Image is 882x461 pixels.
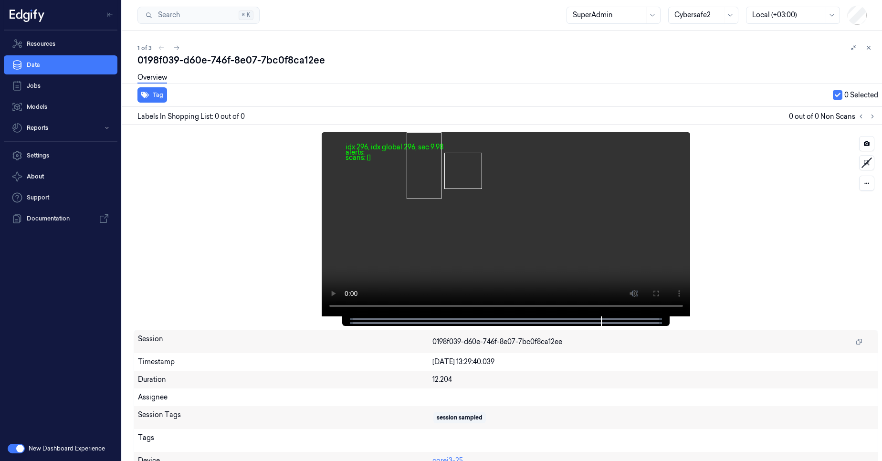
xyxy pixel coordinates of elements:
[4,97,117,116] a: Models
[4,167,117,186] button: About
[4,146,117,165] a: Settings
[137,44,152,52] span: 1 of 3
[138,392,874,402] div: Assignee
[138,375,432,385] div: Duration
[4,76,117,95] a: Jobs
[102,7,117,22] button: Toggle Navigation
[4,118,117,137] button: Reports
[137,73,167,84] a: Overview
[4,209,117,228] a: Documentation
[432,357,874,367] div: [DATE] 13:29:40.039
[4,188,117,207] a: Support
[137,7,260,24] button: Search⌘K
[437,413,483,422] div: session sampled
[137,53,874,67] div: 0198f039-d60e-746f-8e07-7bc0f8ca12ee
[432,337,562,347] span: 0198f039-d60e-746f-8e07-7bc0f8ca12ee
[138,410,432,425] div: Session Tags
[137,87,167,103] button: Tag
[789,111,878,122] span: 0 out of 0 Non Scans
[137,112,245,122] span: Labels In Shopping List: 0 out of 0
[138,433,432,448] div: Tags
[154,10,180,20] span: Search
[432,375,874,385] div: 12.204
[4,34,117,53] a: Resources
[138,334,432,349] div: Session
[844,90,878,100] span: 0 Selected
[4,55,117,74] a: Data
[138,357,432,367] div: Timestamp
